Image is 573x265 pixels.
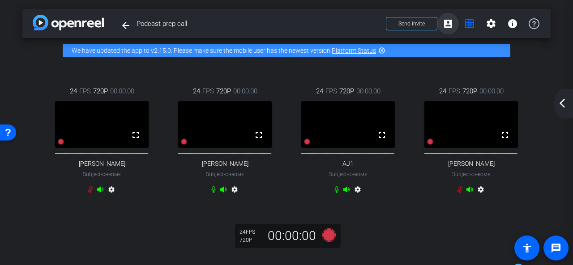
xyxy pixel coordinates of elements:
[332,47,376,54] a: Platform Status
[342,160,354,168] span: AJ1
[352,186,363,197] mat-icon: settings
[376,130,387,140] mat-icon: fullscreen
[347,171,348,177] span: -
[106,186,117,197] mat-icon: settings
[470,171,471,177] span: -
[486,18,496,29] mat-icon: settings
[93,86,108,96] span: 720P
[102,172,121,177] span: Chrome
[253,130,264,140] mat-icon: fullscreen
[239,236,262,244] div: 720P
[70,86,77,96] span: 24
[329,170,367,178] span: Subject
[439,86,446,96] span: 24
[79,160,125,168] span: [PERSON_NAME]
[348,172,367,177] span: Chrome
[557,98,568,109] mat-icon: arrow_back_ios_new
[101,171,102,177] span: -
[33,15,104,30] img: app-logo
[246,229,255,235] span: FPS
[193,86,200,96] span: 24
[233,86,257,96] span: 00:00:00
[120,20,131,31] mat-icon: arrow_back
[239,228,262,236] div: 24
[325,86,337,96] span: FPS
[551,243,561,253] mat-icon: message
[471,172,490,177] span: Chrome
[225,172,244,177] span: Chrome
[443,18,453,29] mat-icon: account_box
[316,86,323,96] span: 24
[63,44,510,57] div: We have updated the app to v2.15.0. Please make sure the mobile user has the newest version.
[449,86,460,96] span: FPS
[206,170,244,178] span: Subject
[83,170,121,178] span: Subject
[378,47,385,54] mat-icon: highlight_off
[137,15,381,33] span: Podcast prep call
[475,186,486,197] mat-icon: settings
[262,228,322,244] div: 00:00:00
[479,86,504,96] span: 00:00:00
[110,86,134,96] span: 00:00:00
[464,18,475,29] mat-icon: grid_on
[339,86,354,96] span: 720P
[224,171,225,177] span: -
[202,160,248,168] span: [PERSON_NAME]
[130,130,141,140] mat-icon: fullscreen
[229,186,240,197] mat-icon: settings
[522,243,532,253] mat-icon: accessibility
[507,18,518,29] mat-icon: info
[462,86,477,96] span: 720P
[448,160,495,168] span: [PERSON_NAME]
[398,20,425,27] span: Send invite
[79,86,91,96] span: FPS
[216,86,231,96] span: 720P
[202,86,214,96] span: FPS
[452,170,490,178] span: Subject
[500,130,510,140] mat-icon: fullscreen
[356,86,381,96] span: 00:00:00
[386,17,437,30] button: Send invite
